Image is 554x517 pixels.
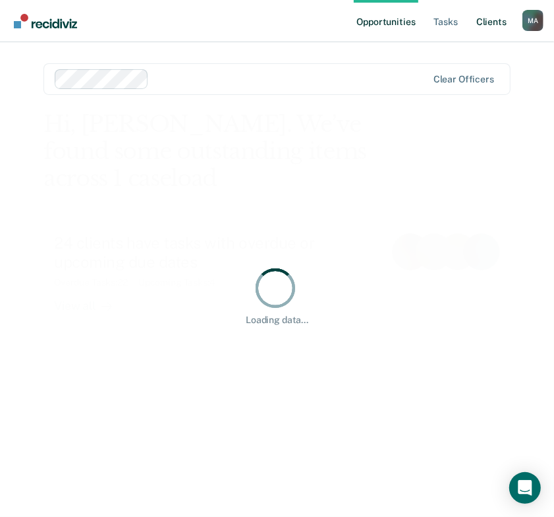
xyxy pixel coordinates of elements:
div: Loading data... [246,315,308,326]
div: M A [522,10,543,31]
img: Recidiviz [14,14,77,28]
button: Profile dropdown button [522,10,543,31]
div: Clear officers [433,74,494,85]
div: Open Intercom Messenger [509,472,541,504]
